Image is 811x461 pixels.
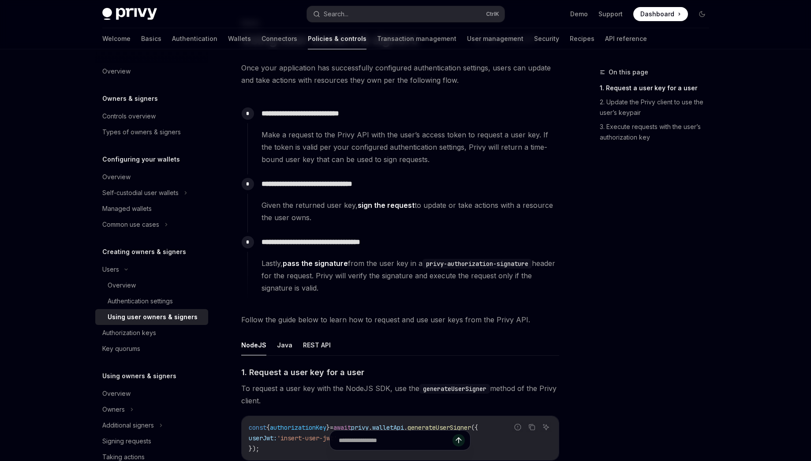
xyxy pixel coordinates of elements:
div: Authentication settings [108,296,173,306]
button: REST API [303,335,331,355]
a: Transaction management [377,28,456,49]
h5: Using owners & signers [102,371,176,381]
a: Using user owners & signers [95,309,208,325]
code: generateUserSigner [419,384,490,394]
div: Owners [102,404,125,415]
a: Authentication [172,28,217,49]
a: Support [598,10,623,18]
span: Ctrl K [486,11,499,18]
a: Overview [95,386,208,402]
div: Self-custodial user wallets [102,188,179,198]
div: Search... [324,9,348,19]
div: Overview [102,172,131,182]
a: sign the request [358,201,415,210]
span: const [249,424,266,431]
a: Connectors [262,28,297,49]
a: Security [534,28,559,49]
a: Authentication settings [95,293,208,309]
button: Send message [452,434,465,446]
h5: Creating owners & signers [102,247,186,257]
span: Lastly, from the user key in a header for the request. Privy will verify the signature and execut... [262,257,559,294]
span: generateUserSigner [407,424,471,431]
a: Overview [95,277,208,293]
a: Types of owners & signers [95,124,208,140]
span: . [404,424,407,431]
a: Signing requests [95,433,208,449]
span: On this page [609,67,648,77]
span: Follow the guide below to learn how to request and use user keys from the Privy API. [241,313,559,326]
img: dark logo [102,8,157,20]
div: Authorization keys [102,328,156,338]
button: Ask AI [540,421,552,433]
span: 1. Request a user key for a user [241,366,364,378]
a: Policies & controls [308,28,366,49]
div: Overview [108,280,136,291]
div: Overview [102,66,131,77]
a: Demo [570,10,588,18]
h5: Owners & signers [102,93,158,104]
h5: Configuring your wallets [102,154,180,165]
span: walletApi [372,424,404,431]
div: Controls overview [102,111,156,122]
button: Search...CtrlK [307,6,505,22]
button: Report incorrect code [512,421,523,433]
a: Dashboard [633,7,688,21]
a: Basics [141,28,161,49]
span: } [326,424,330,431]
a: Authorization keys [95,325,208,341]
div: Key quorums [102,343,140,354]
span: . [369,424,372,431]
button: Java [277,335,292,355]
span: Given the returned user key, to update or take actions with a resource the user owns. [262,199,559,224]
a: Recipes [570,28,594,49]
div: Managed wallets [102,203,152,214]
span: ({ [471,424,478,431]
span: = [330,424,333,431]
span: Make a request to the Privy API with the user’s access token to request a user key. If the token ... [262,129,559,166]
a: Overview [95,63,208,79]
span: To request a user key with the NodeJS SDK, use the method of the Privy client. [241,382,559,407]
code: privy-authorization-signature [422,259,532,269]
span: await [333,424,351,431]
a: 3. Execute requests with the user’s authorization key [600,120,716,144]
a: Overview [95,169,208,185]
div: Types of owners & signers [102,127,181,137]
div: Using user owners & signers [108,312,198,322]
div: Common use cases [102,219,159,230]
a: User management [467,28,523,49]
span: authorizationKey [270,424,326,431]
a: 1. Request a user key for a user [600,81,716,95]
div: Additional signers [102,420,154,431]
button: Toggle dark mode [695,7,709,21]
span: privy [351,424,369,431]
button: Copy the contents from the code block [526,421,538,433]
a: pass the signature [283,259,348,268]
a: Key quorums [95,341,208,357]
a: Managed wallets [95,201,208,217]
div: Users [102,264,119,275]
span: Dashboard [640,10,674,18]
a: Controls overview [95,108,208,124]
button: NodeJS [241,335,266,355]
a: API reference [605,28,647,49]
a: 2. Update the Privy client to use the user’s keypair [600,95,716,120]
a: Welcome [102,28,131,49]
div: Signing requests [102,436,151,446]
span: { [266,424,270,431]
div: Overview [102,388,131,399]
span: Once your application has successfully configured authentication settings, users can update and t... [241,62,559,86]
a: Wallets [228,28,251,49]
